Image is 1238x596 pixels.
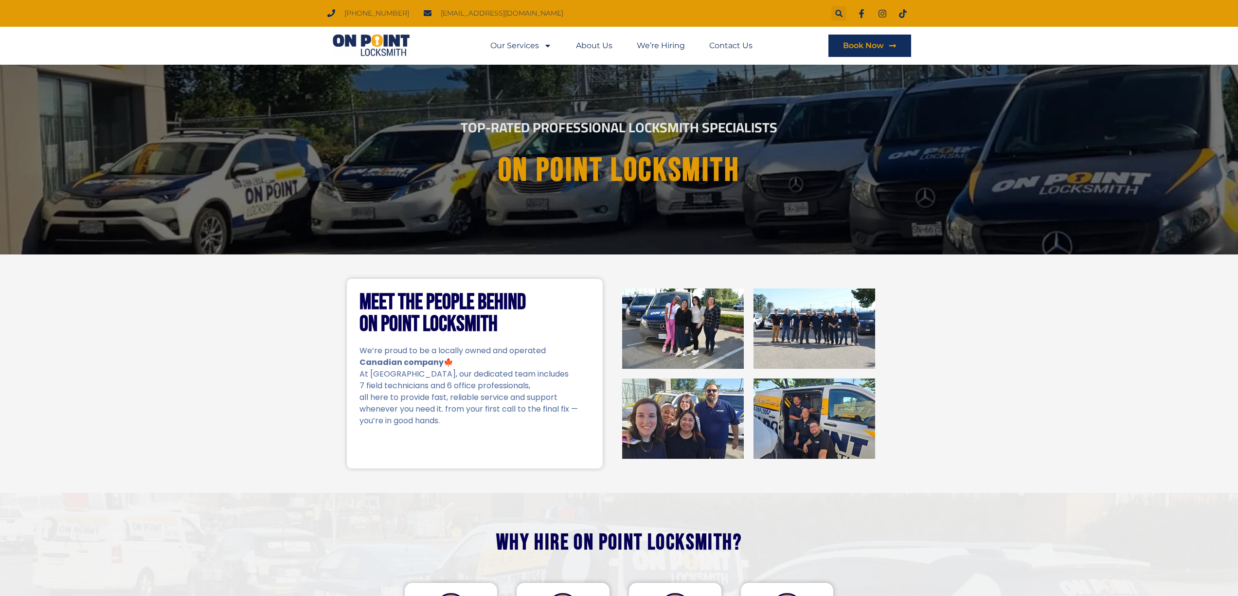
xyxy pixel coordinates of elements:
[754,379,875,459] img: On Point Locksmith Port Coquitlam, BC 4
[438,7,563,20] span: [EMAIL_ADDRESS][DOMAIN_NAME]
[342,7,409,20] span: [PHONE_NUMBER]
[754,289,875,369] img: On Point Locksmith Port Coquitlam, BC 2
[359,380,590,392] p: 7 field technicians and 6 office professionals,
[359,415,590,427] p: you’re in good hands.
[359,403,590,415] p: whenever you need it. from your first call to the final fix —
[490,35,552,57] a: Our Services
[349,121,890,134] h2: Top-Rated Professional Locksmith Specialists
[359,291,590,335] h2: Meet the People Behind On Point Locksmith
[359,357,590,380] p: 🍁 At [GEOGRAPHIC_DATA], our dedicated team includes
[357,152,881,189] h1: On point Locksmith
[831,6,846,21] div: Search
[709,35,753,57] a: Contact Us
[359,345,590,357] p: We’re proud to be a locally owned and operated
[576,35,612,57] a: About Us
[843,42,884,50] span: Book Now
[828,35,911,57] a: Book Now
[622,379,744,459] img: On Point Locksmith Port Coquitlam, BC 3
[359,357,444,368] strong: Canadian company
[235,532,1004,554] h2: Why hire On Point Locksmith?
[622,289,744,369] img: On Point Locksmith Port Coquitlam, BC 1
[490,35,753,57] nav: Menu
[637,35,685,57] a: We’re Hiring
[359,392,590,403] p: all here to provide fast, reliable service and support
